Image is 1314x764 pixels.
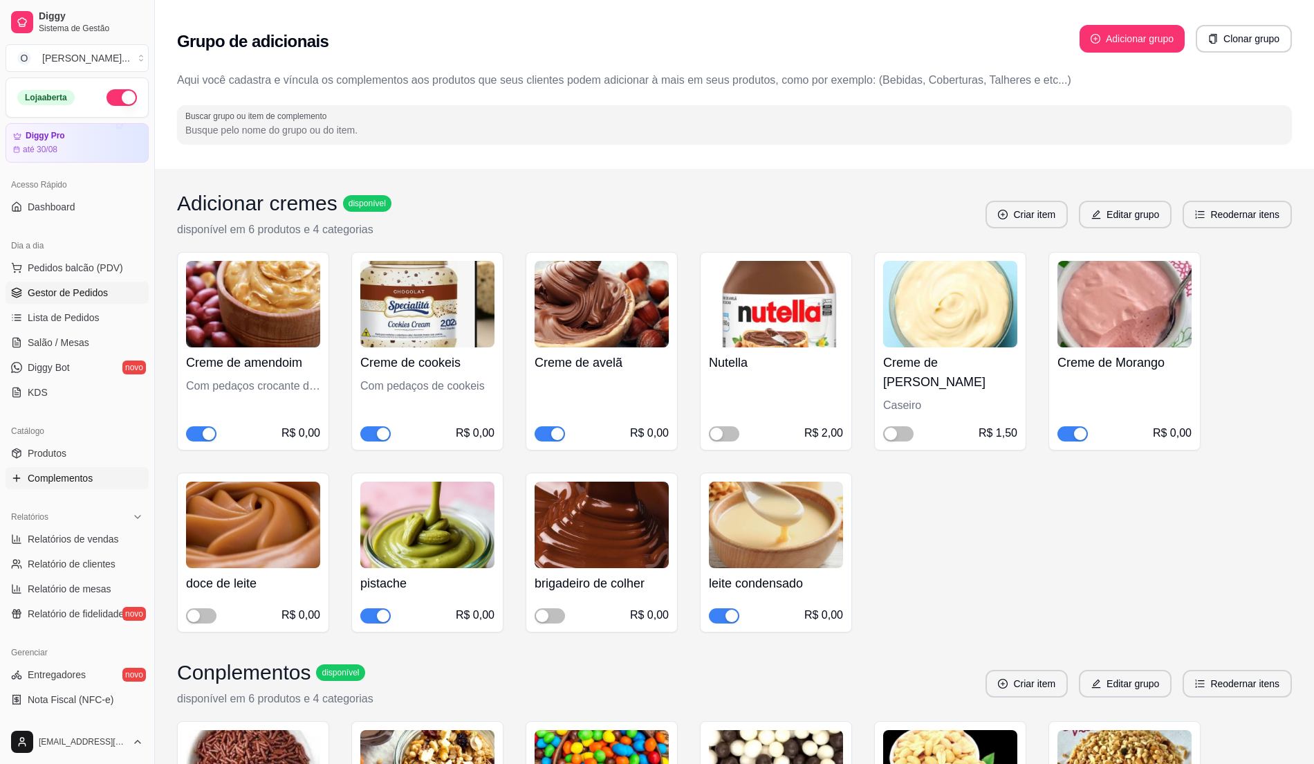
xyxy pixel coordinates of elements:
span: disponível [319,667,362,678]
a: Entregadoresnovo [6,664,149,686]
span: Pedidos balcão (PDV) [28,261,123,275]
div: Com pedaços de cookeis [360,378,494,394]
span: copy [1208,34,1218,44]
h4: Creme de amendoim [186,353,320,372]
button: plus-circleCriar item [985,201,1068,228]
div: R$ 0,00 [456,425,494,442]
a: Diggy Proaté 30/08 [6,123,149,163]
p: disponível em 6 produtos e 4 categorias [177,221,391,238]
img: product-image [709,482,843,568]
h4: Nutella [709,353,843,372]
input: Buscar grupo ou item de complemento [185,123,1284,137]
a: Relatórios de vendas [6,528,149,550]
span: Produtos [28,446,66,460]
a: Dashboard [6,196,149,218]
a: Lista de Pedidos [6,307,149,329]
span: Gestor de Pedidos [28,286,108,300]
button: Pedidos balcão (PDV) [6,257,149,279]
div: R$ 0,00 [281,607,320,624]
h4: pistache [360,574,494,593]
div: Loja aberta [17,90,75,105]
div: Catálogo [6,420,149,442]
span: Sistema de Gestão [39,23,143,34]
h4: doce de leite [186,574,320,593]
h4: Creme de [PERSON_NAME] [883,353,1017,392]
span: plus-circle [1091,34,1100,44]
span: disponível [346,198,389,209]
button: plus-circleAdicionar grupo [1080,25,1185,53]
h3: Adicionar cremes [177,191,337,216]
h4: brigadeiro de colher [535,574,669,593]
a: Gestor de Pedidos [6,282,149,304]
div: Dia a dia [6,235,149,257]
label: Buscar grupo ou item de complemento [185,110,331,122]
img: product-image [709,261,843,347]
button: Alterar Status [107,89,137,106]
button: Select a team [6,44,149,72]
img: product-image [186,482,320,568]
span: Complementos [28,471,93,485]
span: Relatórios [11,511,48,522]
img: product-image [1057,261,1192,347]
a: Nota Fiscal (NFC-e) [6,689,149,711]
div: R$ 0,00 [804,607,843,624]
span: KDS [28,385,48,399]
p: Aqui você cadastra e víncula os complementos aos produtos que seus clientes podem adicionar à mai... [177,72,1292,89]
h4: Creme de Morango [1057,353,1192,372]
img: product-image [535,482,669,568]
a: Produtos [6,442,149,464]
span: Diggy Bot [28,361,70,374]
span: Salão / Mesas [28,336,89,349]
span: plus-circle [998,679,1008,689]
img: product-image [360,261,494,347]
article: até 30/08 [23,144,57,155]
span: Nota Fiscal (NFC-e) [28,693,113,707]
a: Controle de caixa [6,713,149,736]
a: DiggySistema de Gestão [6,6,149,39]
h4: leite condensado [709,574,843,593]
span: Relatório de mesas [28,582,111,596]
div: R$ 0,00 [281,425,320,442]
button: ordered-listReodernar itens [1183,201,1292,228]
button: editEditar grupo [1079,201,1172,228]
button: ordered-listReodernar itens [1183,670,1292,698]
h3: Conplementos [177,660,311,685]
span: edit [1091,679,1101,689]
div: [PERSON_NAME] ... [42,51,130,65]
a: Complementos [6,467,149,489]
button: plus-circleCriar item [985,670,1068,698]
article: Diggy Pro [26,131,65,141]
span: plus-circle [998,210,1008,219]
div: R$ 0,00 [630,425,669,442]
a: KDS [6,381,149,403]
span: Lista de Pedidos [28,311,100,325]
div: Caseiro [883,397,1017,414]
div: R$ 0,00 [456,607,494,624]
div: Acesso Rápido [6,174,149,196]
span: edit [1091,210,1101,219]
h2: Grupo de adicionais [177,30,328,53]
span: Entregadores [28,668,86,682]
span: ordered-list [1195,679,1205,689]
span: [EMAIL_ADDRESS][DOMAIN_NAME] [39,736,127,747]
div: Gerenciar [6,642,149,664]
a: Relatório de mesas [6,578,149,600]
span: Diggy [39,10,143,23]
div: R$ 0,00 [1153,425,1192,442]
img: product-image [535,261,669,347]
button: [EMAIL_ADDRESS][DOMAIN_NAME] [6,725,149,758]
button: editEditar grupo [1079,670,1172,698]
a: Salão / Mesas [6,331,149,354]
a: Relatório de fidelidadenovo [6,603,149,625]
span: Relatório de fidelidade [28,607,124,621]
div: R$ 1,50 [979,425,1017,442]
span: Controle de caixa [28,718,103,731]
img: product-image [360,482,494,568]
div: R$ 0,00 [630,607,669,624]
h4: Creme de cookeis [360,353,494,372]
span: ordered-list [1195,210,1205,219]
a: Relatório de clientes [6,553,149,575]
img: product-image [883,261,1017,347]
img: product-image [186,261,320,347]
span: Relatórios de vendas [28,532,119,546]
